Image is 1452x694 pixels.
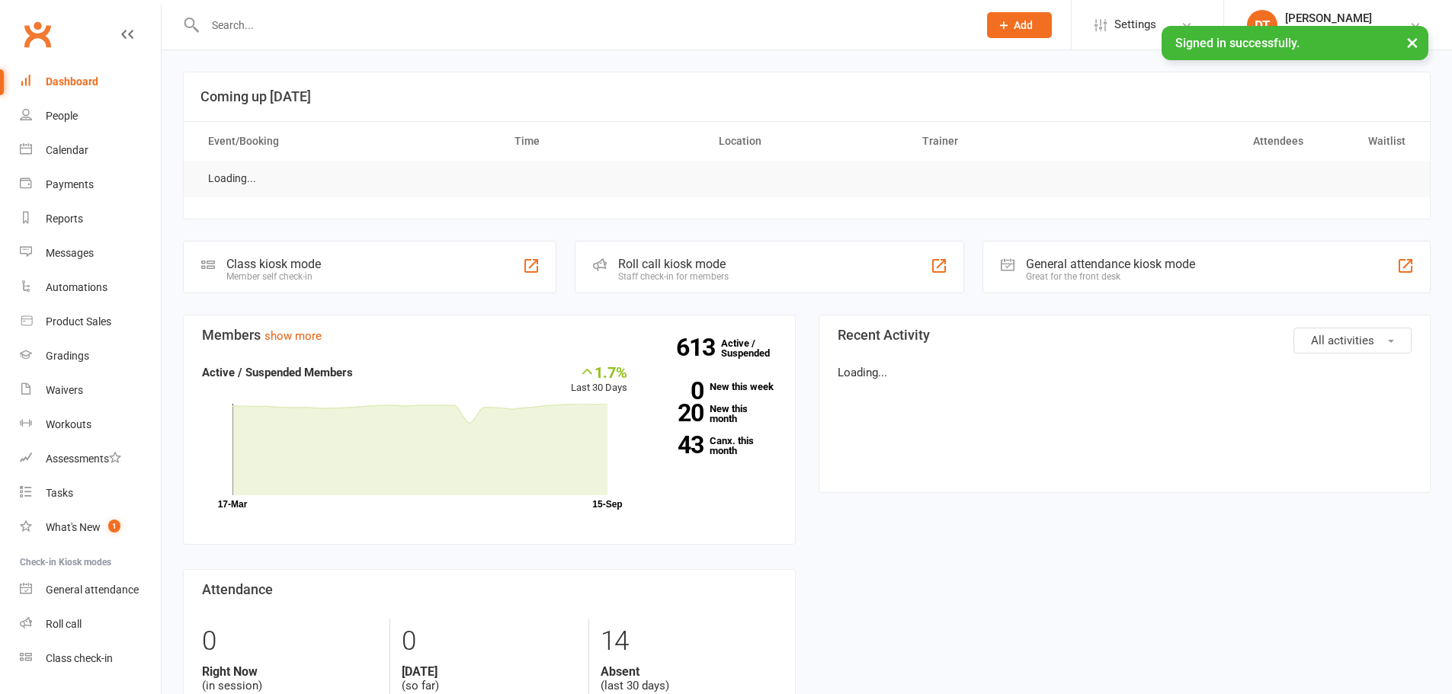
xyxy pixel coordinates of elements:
[20,373,161,408] a: Waivers
[202,366,353,379] strong: Active / Suspended Members
[721,327,788,369] a: 613Active / Suspended
[20,202,161,236] a: Reports
[987,12,1052,38] button: Add
[402,619,577,664] div: 0
[20,573,161,607] a: General attendance kiosk mode
[20,236,161,270] a: Messages
[46,178,94,190] div: Payments
[20,339,161,373] a: Gradings
[676,336,721,359] strong: 613
[571,363,627,396] div: Last 30 Days
[20,168,161,202] a: Payments
[1399,26,1426,59] button: ×
[46,521,101,533] div: What's New
[202,582,777,597] h3: Attendance
[618,271,729,282] div: Staff check-in for members
[20,510,161,545] a: What's New1
[202,664,378,679] strong: Right Now
[20,270,161,305] a: Automations
[46,75,98,88] div: Dashboard
[202,619,378,664] div: 0
[838,328,1412,343] h3: Recent Activity
[838,363,1412,382] p: Loading...
[1114,8,1156,42] span: Settings
[200,14,967,36] input: Search...
[46,584,139,596] div: General attendance
[20,408,161,442] a: Workouts
[601,664,776,693] div: (last 30 days)
[1014,19,1033,31] span: Add
[1247,10,1277,40] div: DT
[194,122,501,161] th: Event/Booking
[501,122,705,161] th: Time
[20,442,161,476] a: Assessments
[200,89,1413,104] h3: Coming up [DATE]
[46,652,113,664] div: Class check-in
[226,257,321,271] div: Class kiosk mode
[1293,328,1412,353] button: All activities
[20,305,161,339] a: Product Sales
[46,487,73,499] div: Tasks
[1311,334,1374,347] span: All activities
[46,315,111,328] div: Product Sales
[108,520,120,532] span: 1
[1175,36,1300,50] span: Signed in successfully.
[1026,271,1195,282] div: Great for the front desk
[46,350,89,362] div: Gradings
[1113,122,1317,161] th: Attendees
[20,133,161,168] a: Calendar
[264,329,322,343] a: show more
[705,122,909,161] th: Location
[601,619,776,664] div: 14
[650,379,704,402] strong: 0
[46,144,88,156] div: Calendar
[226,271,321,282] div: Member self check-in
[202,328,777,343] h3: Members
[1026,257,1195,271] div: General attendance kiosk mode
[46,110,78,122] div: People
[46,247,94,259] div: Messages
[650,382,777,392] a: 0New this week
[20,99,161,133] a: People
[194,161,270,197] td: Loading...
[46,213,83,225] div: Reports
[20,607,161,641] a: Roll call
[571,363,627,380] div: 1.7%
[46,418,91,430] div: Workouts
[20,65,161,99] a: Dashboard
[18,15,56,53] a: Clubworx
[46,281,107,293] div: Automations
[1285,11,1372,25] div: [PERSON_NAME]
[650,401,704,424] strong: 20
[601,664,776,679] strong: Absent
[1317,122,1419,161] th: Waitlist
[650,404,777,424] a: 20New this month
[402,664,577,693] div: (so far)
[650,433,704,456] strong: 43
[46,618,82,630] div: Roll call
[1285,25,1372,39] div: Twins Martial Arts
[650,436,777,456] a: 43Canx. this month
[202,664,378,693] div: (in session)
[46,384,83,396] div: Waivers
[20,476,161,510] a: Tasks
[909,122,1113,161] th: Trainer
[618,257,729,271] div: Roll call kiosk mode
[46,453,121,465] div: Assessments
[20,641,161,676] a: Class kiosk mode
[402,664,577,679] strong: [DATE]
